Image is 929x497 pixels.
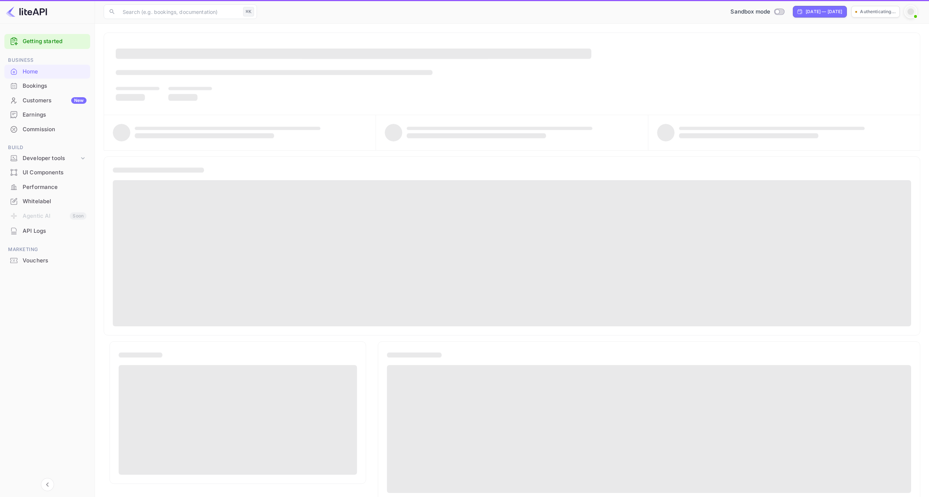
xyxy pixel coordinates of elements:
[4,65,90,79] div: Home
[4,194,90,208] a: Whitelabel
[23,197,87,206] div: Whitelabel
[41,478,54,491] button: Collapse navigation
[860,8,896,15] p: Authenticating...
[4,56,90,64] span: Business
[23,82,87,90] div: Bookings
[23,257,87,265] div: Vouchers
[4,224,90,238] a: API Logs
[4,254,90,268] div: Vouchers
[4,94,90,108] div: CustomersNew
[23,227,87,235] div: API Logs
[23,125,87,134] div: Commission
[71,97,87,104] div: New
[4,166,90,180] div: UI Components
[4,108,90,121] a: Earnings
[23,168,87,177] div: UI Components
[23,111,87,119] div: Earnings
[4,122,90,137] div: Commission
[4,152,90,165] div: Developer tools
[806,8,842,15] div: [DATE] — [DATE]
[4,180,90,194] a: Performance
[23,68,87,76] div: Home
[23,96,87,105] div: Customers
[243,7,254,16] div: ⌘K
[4,94,90,107] a: CustomersNew
[23,183,87,191] div: Performance
[4,108,90,122] div: Earnings
[4,79,90,93] div: Bookings
[23,37,87,46] a: Getting started
[4,79,90,92] a: Bookings
[6,6,47,18] img: LiteAPI logo
[23,154,79,163] div: Developer tools
[793,6,847,18] div: Click to change the date range period
[118,4,240,19] input: Search (e.g. bookings, documentation)
[4,254,90,267] a: Vouchers
[4,34,90,49] div: Getting started
[4,122,90,136] a: Commission
[4,224,90,238] div: API Logs
[4,246,90,254] span: Marketing
[4,65,90,78] a: Home
[4,166,90,179] a: UI Components
[4,144,90,152] span: Build
[728,8,787,16] div: Switch to Production mode
[730,8,770,16] span: Sandbox mode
